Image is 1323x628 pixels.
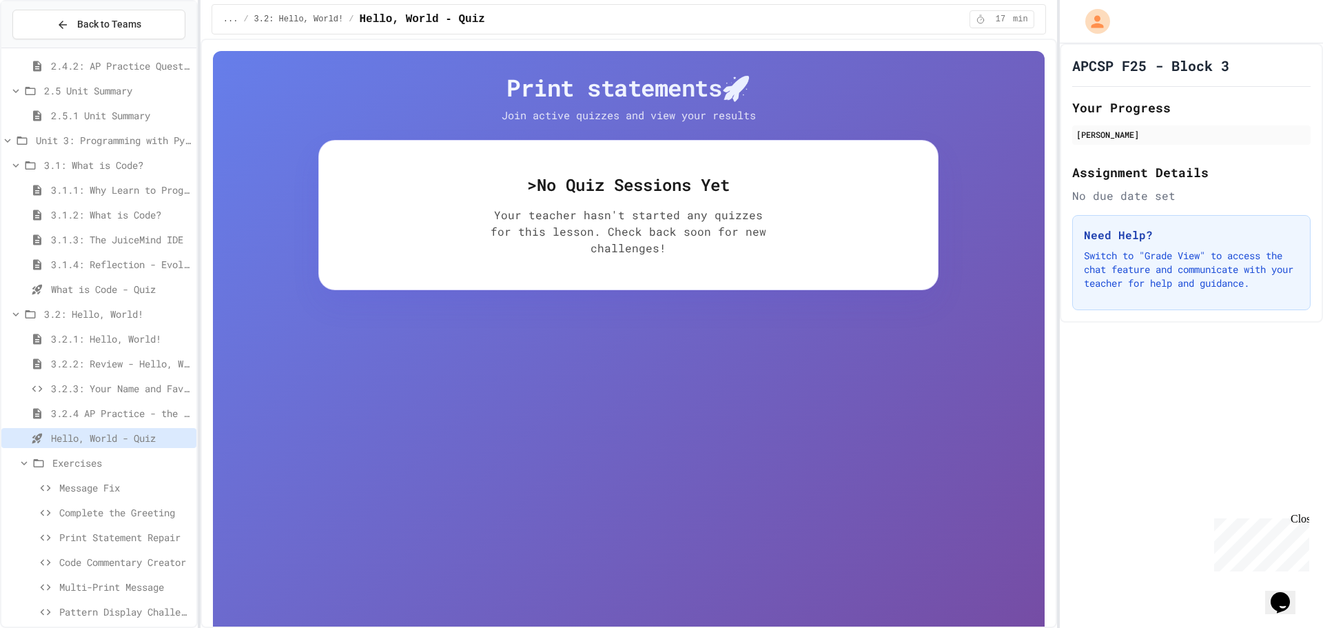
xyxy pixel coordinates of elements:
p: Switch to "Grade View" to access the chat feature and communicate with your teacher for help and ... [1084,249,1299,290]
span: 3.2.3: Your Name and Favorite Movie [51,381,191,396]
h2: Your Progress [1072,98,1311,117]
div: Chat with us now!Close [6,6,95,88]
h4: Print statements 🚀 [318,73,939,102]
button: Back to Teams [12,10,185,39]
span: ... [223,14,238,25]
span: Exercises [52,456,191,470]
span: 3.1.3: The JuiceMind IDE [51,232,191,247]
h5: > No Quiz Sessions Yet [341,174,916,196]
span: What is Code - Quiz [51,282,191,296]
span: Code Commentary Creator [59,555,191,569]
span: 17 [989,14,1012,25]
span: / [243,14,248,25]
p: Your teacher hasn't started any quizzes for this lesson. Check back soon for new challenges! [491,207,766,256]
span: Multi-Print Message [59,580,191,594]
span: 3.1.2: What is Code? [51,207,191,222]
span: 3.1: What is Code? [44,158,191,172]
span: 3.2.2: Review - Hello, World! [51,356,191,371]
span: Hello, World - Quiz [51,431,191,445]
h1: APCSP F25 - Block 3 [1072,56,1229,75]
iframe: chat widget [1265,573,1309,614]
div: No due date set [1072,188,1311,204]
p: Join active quizzes and view your results [473,108,783,123]
span: Message Fix [59,480,191,495]
span: 3.1.1: Why Learn to Program? [51,183,191,197]
span: 2.4.2: AP Practice Questions [51,59,191,73]
span: Complete the Greeting [59,505,191,520]
div: My Account [1071,6,1114,37]
span: min [1013,14,1028,25]
span: 3.2.1: Hello, World! [51,332,191,346]
span: / [349,14,353,25]
span: 3.2: Hello, World! [254,14,344,25]
span: Pattern Display Challenge [59,605,191,619]
span: Unit 3: Programming with Python [36,133,191,148]
span: 3.2.4 AP Practice - the DISPLAY Procedure [51,406,191,421]
span: Hello, World - Quiz [359,11,484,28]
span: Print Statement Repair [59,530,191,545]
span: 3.2: Hello, World! [44,307,191,321]
h2: Assignment Details [1072,163,1311,182]
iframe: chat widget [1209,513,1309,571]
div: [PERSON_NAME] [1076,128,1306,141]
span: 2.5.1 Unit Summary [51,108,191,123]
span: 2.5 Unit Summary [44,83,191,98]
span: Back to Teams [77,17,141,32]
span: 3.1.4: Reflection - Evolving Technology [51,257,191,272]
h3: Need Help? [1084,227,1299,243]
